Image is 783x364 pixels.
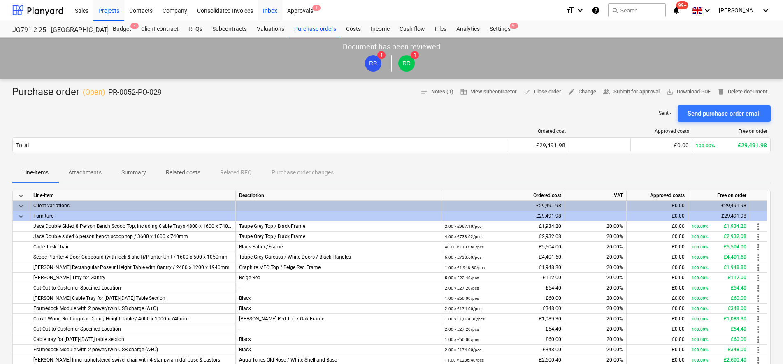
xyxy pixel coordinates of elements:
p: Line-items [22,168,49,177]
div: Valuations [252,21,289,37]
div: £348.00 [445,345,561,355]
span: 99+ [676,1,688,9]
div: Settings [485,21,516,37]
div: Budget [108,21,136,37]
div: £60.00 [445,293,561,304]
iframe: Chat Widget [742,325,783,364]
div: Analytics [451,21,485,37]
div: £54.40 [445,324,561,334]
small: 1.00 × £60.00 / pcs [445,296,479,301]
div: 20.00% [565,273,627,283]
div: £29,491.98 [696,142,767,148]
div: RFQs [184,21,207,37]
div: Graphite MFC Top / Beige Red Frame [239,262,438,273]
span: Croyd Wood Rectangular Dining Height Table / 4000 x 1000 x 740mm [33,316,189,322]
div: £54.40 [445,283,561,293]
div: £348.00 [692,345,746,355]
span: Scope Planter 4 Door Cupboard (with lock & shelf)/Planter Unit / 1600 x 500 x 1050mm [33,254,228,260]
div: £1,089.30 [692,314,746,324]
div: £1,948.80 [445,262,561,273]
p: PR-0052-PO-029 [108,87,162,97]
div: JO791-2-25 - [GEOGRAPHIC_DATA] [GEOGRAPHIC_DATA] [12,26,98,35]
span: Submit for approval [603,87,660,97]
i: notifications [672,5,681,15]
span: more_vert [753,273,763,283]
p: ( Open ) [83,87,105,97]
span: Slade Cable Tray for 1600-1800 Table Section [33,295,165,301]
span: 4 [130,23,139,29]
span: more_vert [753,242,763,252]
button: Notes (1) [417,86,457,98]
div: £348.00 [692,304,746,314]
span: Jace Double sided 6 person bench scoop top / 3600 x 1600 x 740mm [33,234,188,239]
div: Send purchase order email [688,108,761,119]
a: Files [430,21,451,37]
div: £1,934.20 [692,221,746,232]
div: £54.40 [692,324,746,334]
small: 100.00% [692,348,708,352]
div: £0.00 [630,334,685,345]
div: Line-item [30,190,236,201]
div: £54.40 [692,283,746,293]
span: View subcontractor [460,87,517,97]
span: Framedock Module with 2 power/twin USB charge (A+C) [33,347,158,352]
small: 100.00% [692,245,708,249]
a: Costs [341,21,366,37]
span: Slade Tray for Gantry [33,275,105,281]
div: £0.00 [630,221,685,232]
div: Free on order [696,128,767,134]
div: Purchase order [12,86,162,99]
button: Delete document [714,86,771,98]
a: Subcontracts [207,21,252,37]
div: Rebecca Revell [398,55,415,72]
span: more_vert [753,263,763,273]
span: notes [421,88,428,95]
span: Cable tray for 1600-1800 table section [33,336,124,342]
div: Black [239,293,438,304]
small: 100.00% [692,286,708,290]
span: 1 [312,5,321,11]
div: £112.00 [445,273,561,283]
span: more_vert [753,283,763,293]
div: Total [16,142,29,148]
div: £0.00 [630,293,685,304]
div: £112.00 [692,273,746,283]
div: 20.00% [565,242,627,252]
div: Black [239,334,438,345]
div: Taupe Grey Carcass / White Doors / Black Handles [239,252,438,262]
span: more_vert [753,314,763,324]
div: Ordered cost [441,190,565,201]
small: 100.00% [692,358,708,362]
span: delete [717,88,725,95]
span: Delete document [717,87,767,97]
small: 100.00% [692,317,708,321]
a: Budget4 [108,21,136,37]
div: 20.00% [565,314,627,324]
span: Change [568,87,596,97]
button: Search [608,3,666,17]
div: Cash flow [395,21,430,37]
small: 2.00 × £174.00 / pcs [445,306,481,311]
a: Settings9+ [485,21,516,37]
span: 1 [377,51,386,59]
small: 100.00% [696,143,715,148]
div: VAT [565,190,627,201]
a: Purchase orders [289,21,341,37]
button: Submit for approval [599,86,663,98]
div: Free on order [688,190,750,201]
div: £5,504.00 [445,242,561,252]
small: 6.00 × £733.60 / pcs [445,255,481,260]
div: £1,089.30 [445,314,561,324]
div: Approved costs [634,128,689,134]
div: 20.00% [565,324,627,334]
small: 2.00 × £967.10 / pcs [445,224,481,229]
button: Change [565,86,599,98]
span: done [523,88,531,95]
small: 1.00 × £1,089.30 / pcs [445,317,485,321]
div: - [239,283,438,293]
a: Income [366,21,395,37]
div: £29,491.98 [445,211,561,221]
div: - [239,324,438,334]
